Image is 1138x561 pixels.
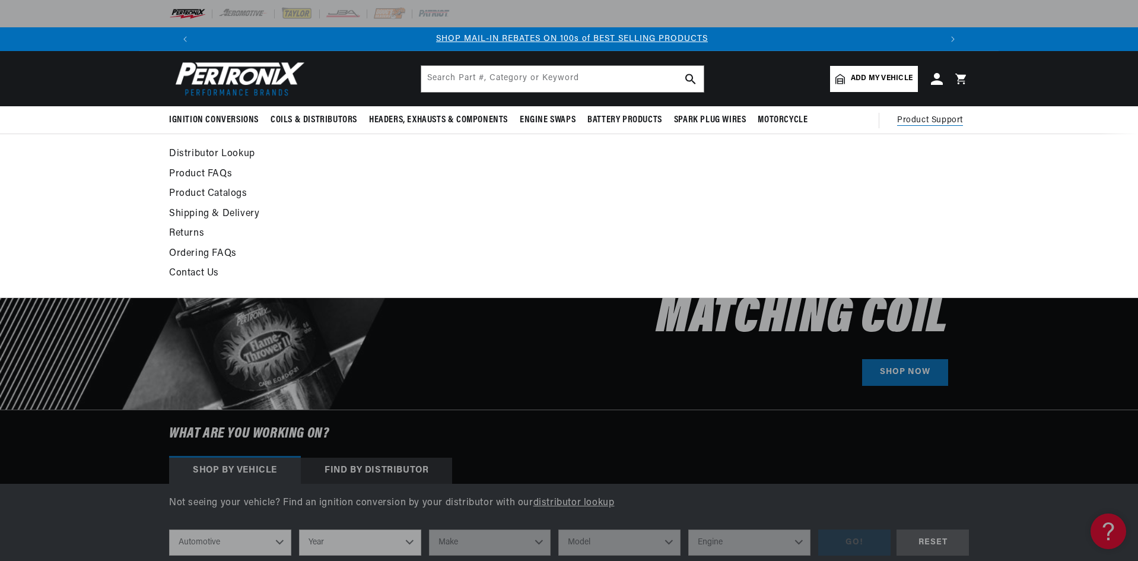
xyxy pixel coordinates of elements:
a: SHOP MAIL-IN REBATES ON 100s of BEST SELLING PRODUCTS [436,34,708,43]
summary: Headers, Exhausts & Components [363,106,514,134]
button: Translation missing: en.sections.announcements.next_announcement [941,27,965,51]
span: Battery Products [587,114,662,126]
div: 2 of 3 [200,33,944,46]
div: Find by Distributor [301,458,452,484]
button: search button [678,66,704,92]
p: Not seeing your vehicle? Find an ignition conversion by your distributor with our [169,496,969,511]
a: Product FAQs [169,166,752,183]
input: Search Part #, Category or Keyword [421,66,704,92]
a: Shipping & Delivery [169,206,752,223]
span: Motorcycle [758,114,808,126]
summary: Ignition Conversions [169,106,265,134]
select: Year [299,530,421,556]
a: Product Catalogs [169,186,752,202]
summary: Battery Products [581,106,668,134]
summary: Coils & Distributors [265,106,363,134]
summary: Engine Swaps [514,106,581,134]
summary: Product Support [897,106,969,135]
span: Headers, Exhausts & Components [369,114,508,126]
button: Translation missing: en.sections.announcements.previous_announcement [173,27,197,51]
span: Engine Swaps [520,114,576,126]
a: Ordering FAQs [169,246,752,262]
select: Make [429,530,551,556]
span: Coils & Distributors [271,114,357,126]
slideshow-component: Translation missing: en.sections.announcements.announcement_bar [139,27,999,51]
select: Ride Type [169,530,291,556]
span: Ignition Conversions [169,114,259,126]
a: distributor lookup [533,498,615,508]
a: Distributor Lookup [169,146,752,163]
div: RESET [897,530,969,556]
a: Contact Us [169,265,752,282]
span: Add my vehicle [851,73,913,84]
h2: Buy an Ignition Conversion, Get 50% off the Matching Coil [441,169,948,340]
summary: Spark Plug Wires [668,106,752,134]
select: Model [558,530,681,556]
span: Spark Plug Wires [674,114,746,126]
a: Returns [169,226,752,242]
summary: Motorcycle [752,106,813,134]
img: Pertronix [169,58,306,99]
h6: What are you working on? [139,410,999,458]
div: Announcement [200,33,944,46]
select: Engine [688,530,810,556]
div: Shop by vehicle [169,458,301,484]
a: Add my vehicle [830,66,918,92]
span: Product Support [897,114,963,127]
a: SHOP NOW [862,359,948,386]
